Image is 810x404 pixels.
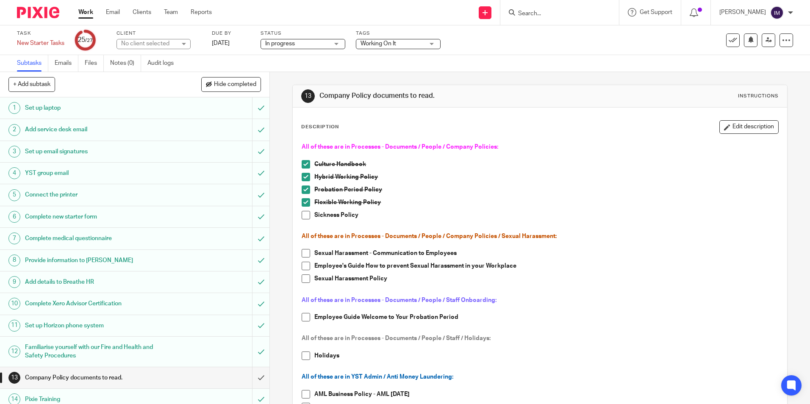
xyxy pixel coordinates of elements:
label: Due by [212,30,250,37]
a: Audit logs [147,55,180,72]
a: Team [164,8,178,17]
h1: Company Policy documents to read. [319,91,558,100]
button: + Add subtask [8,77,55,91]
h1: Add details to Breathe HR [25,276,171,288]
p: [PERSON_NAME] [719,8,766,17]
img: Pixie [17,7,59,18]
a: Emails [55,55,78,72]
div: 25 [78,35,93,45]
span: All of these are in Processes - Documents / People / Staff / Holidays: [302,335,491,341]
div: 11 [8,320,20,332]
div: New Starter Tasks [17,39,64,47]
span: All of these are in Processes - Documents / People / Company Policies / Sexual Harassment: [302,233,557,239]
h1: Complete medical questionnaire [25,232,171,245]
h1: Set up email signatures [25,145,171,158]
label: Status [261,30,345,37]
strong: Sickness Policy [314,212,358,218]
div: 9 [8,276,20,288]
h1: Complete Xero Advisor Certification [25,297,171,310]
div: 13 [8,372,20,384]
label: Task [17,30,64,37]
button: Hide completed [201,77,261,91]
h1: Add service desk email [25,123,171,136]
strong: Employee's Guide How to prevent Sexual Harassment in your Workplace [314,263,516,269]
label: Client [117,30,201,37]
a: Subtasks [17,55,48,72]
span: Hide completed [214,81,256,88]
div: 10 [8,298,20,310]
strong: Sexual Harassment - Communication to Employees [314,250,457,256]
div: No client selected [121,39,176,48]
div: 3 [8,146,20,158]
div: 1 [8,102,20,114]
strong: Holidays [314,353,339,359]
img: svg%3E [770,6,784,19]
input: Search [517,10,594,18]
div: 6 [8,211,20,223]
strong: Employee Guide Welcome to Your Probation Period [314,314,458,320]
strong: Flexible Working Policy [314,199,381,205]
span: [DATE] [212,40,230,46]
strong: Hybrid Working Policy [314,174,378,180]
div: 2 [8,124,20,136]
h1: Set up laptop [25,102,171,114]
strong: Culture Handbook [314,161,366,167]
label: Tags [356,30,441,37]
h1: Connect the printer [25,188,171,201]
h1: Set up Horizon phone system [25,319,171,332]
div: 7 [8,232,20,244]
span: Working On It [361,41,396,47]
span: In progress [265,41,295,47]
strong: Sexual Harassment Policy [314,276,387,282]
span: Get Support [640,9,672,15]
h1: Company Policy documents to read. [25,371,171,384]
small: /27 [85,38,93,43]
h1: YST group email [25,167,171,180]
p: Description [301,124,339,130]
h1: Provide information to [PERSON_NAME] [25,254,171,267]
h1: Complete new starter form [25,210,171,223]
a: Clients [133,8,151,17]
span: All of these are in YST Admin / Anti Money Laundering: [302,374,453,380]
a: Email [106,8,120,17]
div: 13 [301,89,315,103]
div: 5 [8,189,20,201]
span: All of these are in Processes - Documents / People / Staff Onboarding: [302,297,497,303]
strong: AML Business Policy - AML [DATE] [314,391,410,397]
span: All of these are in Processes - Documents / People / Company Policies: [302,144,498,150]
h1: Familiarise yourself with our Fire and Health and Safety Procedures [25,341,171,362]
div: Instructions [738,93,779,100]
a: Work [78,8,93,17]
div: 4 [8,167,20,179]
a: Reports [191,8,212,17]
strong: Probation Period Policy [314,187,382,193]
button: Edit description [719,120,779,134]
div: 8 [8,255,20,266]
a: Notes (0) [110,55,141,72]
a: Files [85,55,104,72]
div: 12 [8,346,20,357]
